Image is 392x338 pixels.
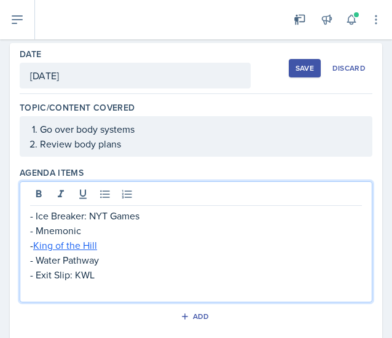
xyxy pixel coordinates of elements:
button: Save [289,59,321,77]
p: - Ice Breaker: NYT Games [30,208,362,223]
p: Go over body systems [40,122,362,136]
label: Topic/Content Covered [20,101,135,114]
button: Discard [326,59,372,77]
p: - Exit Slip: KWL [30,267,362,282]
a: King of the Hill [33,238,97,252]
p: - Water Pathway [30,253,362,267]
p: Review body plans [40,136,362,151]
button: Add [176,307,216,326]
p: - Mnemonic [30,223,362,238]
div: Add [183,312,210,321]
label: Date [20,48,41,60]
label: Agenda items [20,167,84,179]
div: Save [296,63,314,73]
div: Discard [332,63,366,73]
p: - [30,238,362,253]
